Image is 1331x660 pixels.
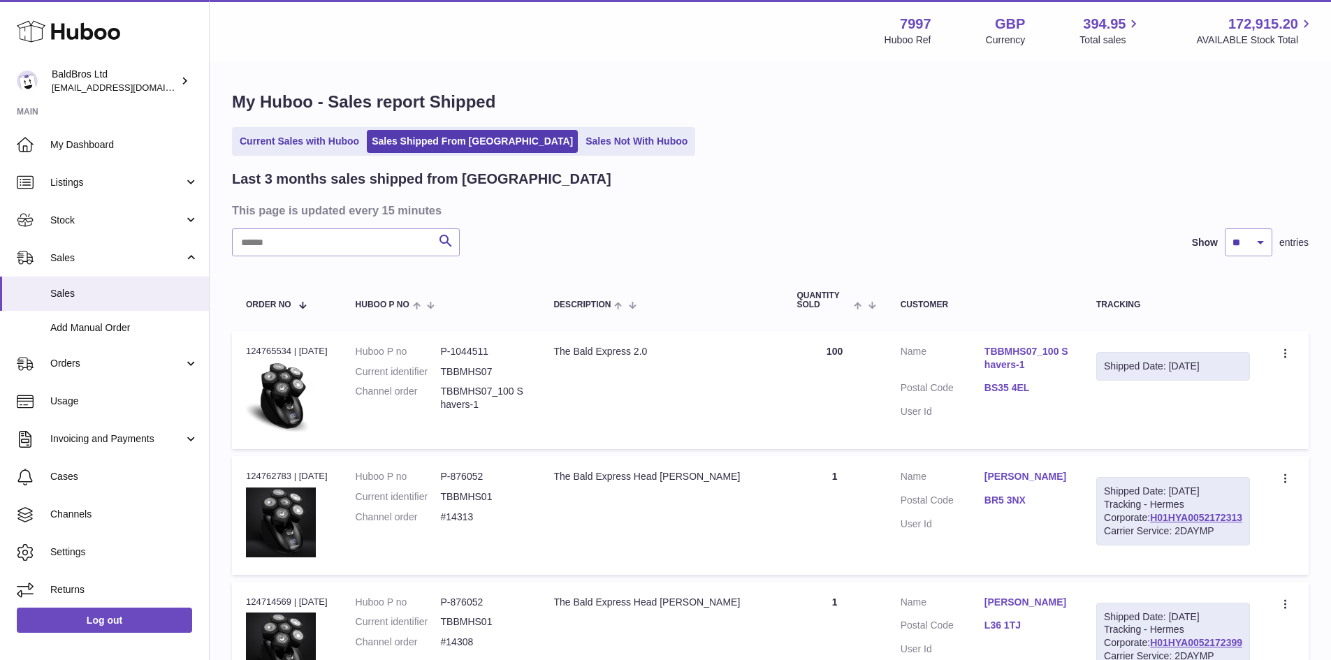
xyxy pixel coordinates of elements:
[356,511,441,524] dt: Channel order
[17,71,38,91] img: internalAdmin-7997@internal.huboo.com
[1096,300,1250,309] div: Tracking
[356,596,441,609] dt: Huboo P no
[901,381,984,398] dt: Postal Code
[232,170,611,189] h2: Last 3 months sales shipped from [GEOGRAPHIC_DATA]
[901,494,984,511] dt: Postal Code
[50,545,198,559] span: Settings
[356,385,441,411] dt: Channel order
[901,300,1068,309] div: Customer
[441,385,526,411] dd: TBBMHS07_100 Shavers-1
[885,34,931,47] div: Huboo Ref
[901,596,984,613] dt: Name
[441,470,526,483] dd: P-876052
[246,362,316,432] img: 1747210638.png
[1150,637,1242,648] a: H01HYA0052172399
[984,345,1068,372] a: TBBMHS07_100 Shavers-1
[246,345,328,358] div: 124765534 | [DATE]
[356,470,441,483] dt: Huboo P no
[783,331,886,449] td: 100
[1079,34,1142,47] span: Total sales
[1104,525,1242,538] div: Carrier Service: 2DAYMP
[900,15,931,34] strong: 7997
[1150,512,1242,523] a: H01HYA0052172313
[1079,15,1142,47] a: 394.95 Total sales
[356,490,441,504] dt: Current identifier
[797,291,850,309] span: Quantity Sold
[553,345,769,358] div: The Bald Express 2.0
[553,596,769,609] div: The Bald Express Head [PERSON_NAME]
[17,608,192,633] a: Log out
[50,287,198,300] span: Sales
[1083,15,1126,34] span: 394.95
[1104,485,1242,498] div: Shipped Date: [DATE]
[356,636,441,649] dt: Channel order
[50,251,184,265] span: Sales
[901,619,984,636] dt: Postal Code
[246,300,291,309] span: Order No
[984,494,1068,507] a: BR5 3NX
[50,470,198,483] span: Cases
[441,345,526,358] dd: P-1044511
[1104,610,1242,624] div: Shipped Date: [DATE]
[50,583,198,596] span: Returns
[50,321,198,335] span: Add Manual Order
[1196,34,1314,47] span: AVAILABLE Stock Total
[553,470,769,483] div: The Bald Express Head [PERSON_NAME]
[246,470,328,483] div: 124762783 | [DATE]
[232,91,1309,113] h1: My Huboo - Sales report Shipped
[50,357,184,370] span: Orders
[246,596,328,608] div: 124714569 | [DATE]
[50,395,198,408] span: Usage
[441,490,526,504] dd: TBBMHS01
[232,203,1305,218] h3: This page is updated every 15 minutes
[52,68,177,94] div: BaldBros Ltd
[901,470,984,487] dt: Name
[901,405,984,418] dt: User Id
[441,511,526,524] dd: #14313
[50,138,198,152] span: My Dashboard
[984,596,1068,609] a: [PERSON_NAME]
[356,615,441,629] dt: Current identifier
[581,130,692,153] a: Sales Not With Huboo
[356,300,409,309] span: Huboo P no
[52,82,205,93] span: [EMAIL_ADDRESS][DOMAIN_NAME]
[1104,360,1242,373] div: Shipped Date: [DATE]
[50,508,198,521] span: Channels
[1196,15,1314,47] a: 172,915.20 AVAILABLE Stock Total
[235,130,364,153] a: Current Sales with Huboo
[1279,236,1309,249] span: entries
[356,345,441,358] dt: Huboo P no
[441,596,526,609] dd: P-876052
[246,487,316,557] img: 79971697027789.png
[995,15,1025,34] strong: GBP
[441,365,526,379] dd: TBBMHS07
[1096,477,1250,545] div: Tracking - Hermes Corporate:
[984,619,1068,632] a: L36 1TJ
[553,300,611,309] span: Description
[783,456,886,574] td: 1
[901,518,984,531] dt: User Id
[901,643,984,656] dt: User Id
[1228,15,1298,34] span: 172,915.20
[986,34,1026,47] div: Currency
[901,345,984,375] dt: Name
[50,214,184,227] span: Stock
[367,130,578,153] a: Sales Shipped From [GEOGRAPHIC_DATA]
[356,365,441,379] dt: Current identifier
[984,470,1068,483] a: [PERSON_NAME]
[441,636,526,649] dd: #14308
[441,615,526,629] dd: TBBMHS01
[50,176,184,189] span: Listings
[984,381,1068,395] a: BS35 4EL
[1192,236,1218,249] label: Show
[50,432,184,446] span: Invoicing and Payments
